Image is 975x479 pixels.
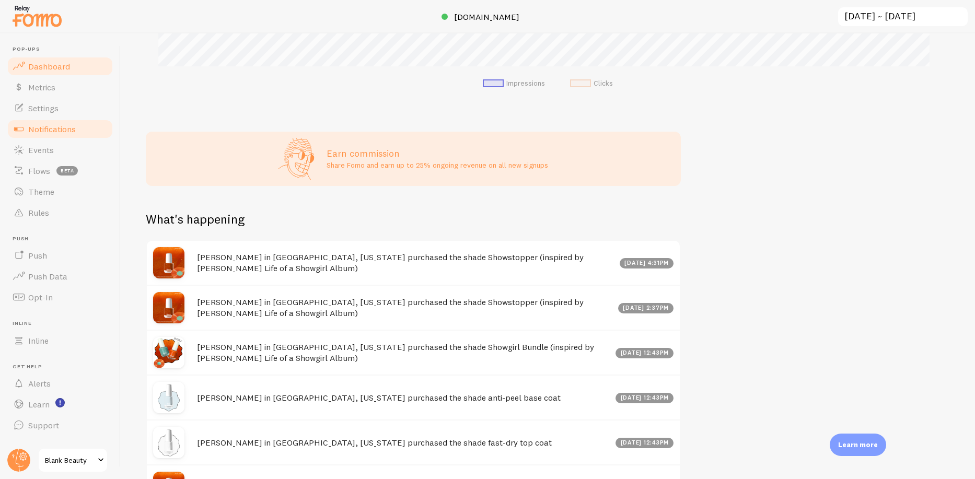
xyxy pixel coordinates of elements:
[6,77,114,98] a: Metrics
[6,139,114,160] a: Events
[838,440,878,450] p: Learn more
[28,335,49,346] span: Inline
[13,320,114,327] span: Inline
[197,297,612,318] h4: [PERSON_NAME] in [GEOGRAPHIC_DATA], [US_STATE] purchased the shade Showstopper (inspired by [PERS...
[28,207,49,218] span: Rules
[327,147,548,159] h3: Earn commission
[56,166,78,176] span: beta
[6,202,114,223] a: Rules
[830,434,886,456] div: Learn more
[45,454,95,466] span: Blank Beauty
[6,181,114,202] a: Theme
[6,373,114,394] a: Alerts
[28,378,51,389] span: Alerts
[570,79,613,88] li: Clicks
[616,393,674,403] div: [DATE] 12:43pm
[55,398,65,407] svg: <p>Watch New Feature Tutorials!</p>
[28,271,67,282] span: Push Data
[28,250,47,261] span: Push
[13,236,114,242] span: Push
[618,303,674,313] div: [DATE] 2:37pm
[620,258,674,268] div: [DATE] 4:31pm
[28,103,59,113] span: Settings
[616,438,674,448] div: [DATE] 12:43pm
[28,124,76,134] span: Notifications
[197,437,609,448] h4: [PERSON_NAME] in [GEOGRAPHIC_DATA], [US_STATE] purchased the shade fast-dry top coat
[28,292,53,302] span: Opt-In
[28,420,59,430] span: Support
[28,399,50,410] span: Learn
[197,392,609,403] h4: [PERSON_NAME] in [GEOGRAPHIC_DATA], [US_STATE] purchased the shade anti-peel base coat
[483,79,545,88] li: Impressions
[6,266,114,287] a: Push Data
[6,56,114,77] a: Dashboard
[13,46,114,53] span: Pop-ups
[6,415,114,436] a: Support
[28,82,55,92] span: Metrics
[197,342,609,363] h4: [PERSON_NAME] in [GEOGRAPHIC_DATA], [US_STATE] purchased the shade Showgirl Bundle (inspired by [...
[6,160,114,181] a: Flows beta
[6,245,114,266] a: Push
[327,160,548,170] p: Share Fomo and earn up to 25% ongoing revenue on all new signups
[6,119,114,139] a: Notifications
[38,448,108,473] a: Blank Beauty
[616,348,674,358] div: [DATE] 12:43pm
[6,98,114,119] a: Settings
[6,287,114,308] a: Opt-In
[28,166,50,176] span: Flows
[197,252,613,273] h4: [PERSON_NAME] in [GEOGRAPHIC_DATA], [US_STATE] purchased the shade Showstopper (inspired by [PERS...
[13,364,114,370] span: Get Help
[6,330,114,351] a: Inline
[6,394,114,415] a: Learn
[28,61,70,72] span: Dashboard
[28,145,54,155] span: Events
[28,186,54,197] span: Theme
[11,3,63,29] img: fomo-relay-logo-orange.svg
[146,211,245,227] h2: What's happening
